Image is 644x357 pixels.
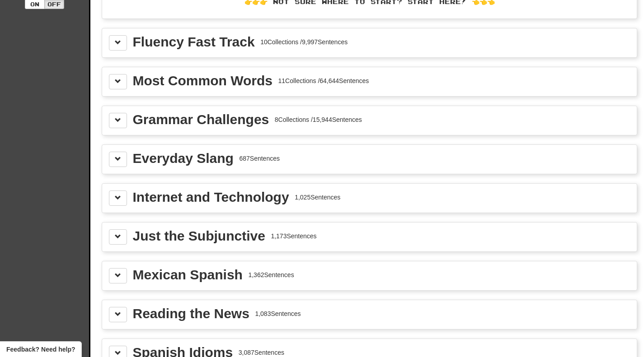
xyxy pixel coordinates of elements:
div: 8 Collections / 15,944 Sentences [275,115,362,124]
div: 1,025 Sentences [295,193,340,202]
div: 1,173 Sentences [271,232,316,241]
div: Everyday Slang [133,152,234,165]
span: Open feedback widget [6,345,75,354]
div: 1,362 Sentences [248,270,294,279]
div: Internet and Technology [133,190,289,204]
div: Most Common Words [133,74,273,88]
div: 1,083 Sentences [255,309,301,318]
div: 11 Collections / 64,644 Sentences [278,76,369,85]
div: Fluency Fast Track [133,35,255,49]
div: Reading the News [133,307,249,320]
div: 3,087 Sentences [239,348,284,357]
div: 687 Sentences [239,154,280,163]
div: Grammar Challenges [133,113,269,126]
div: Mexican Spanish [133,268,243,282]
div: Just the Subjunctive [133,229,265,243]
div: 10 Collections / 9,997 Sentences [260,37,348,46]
